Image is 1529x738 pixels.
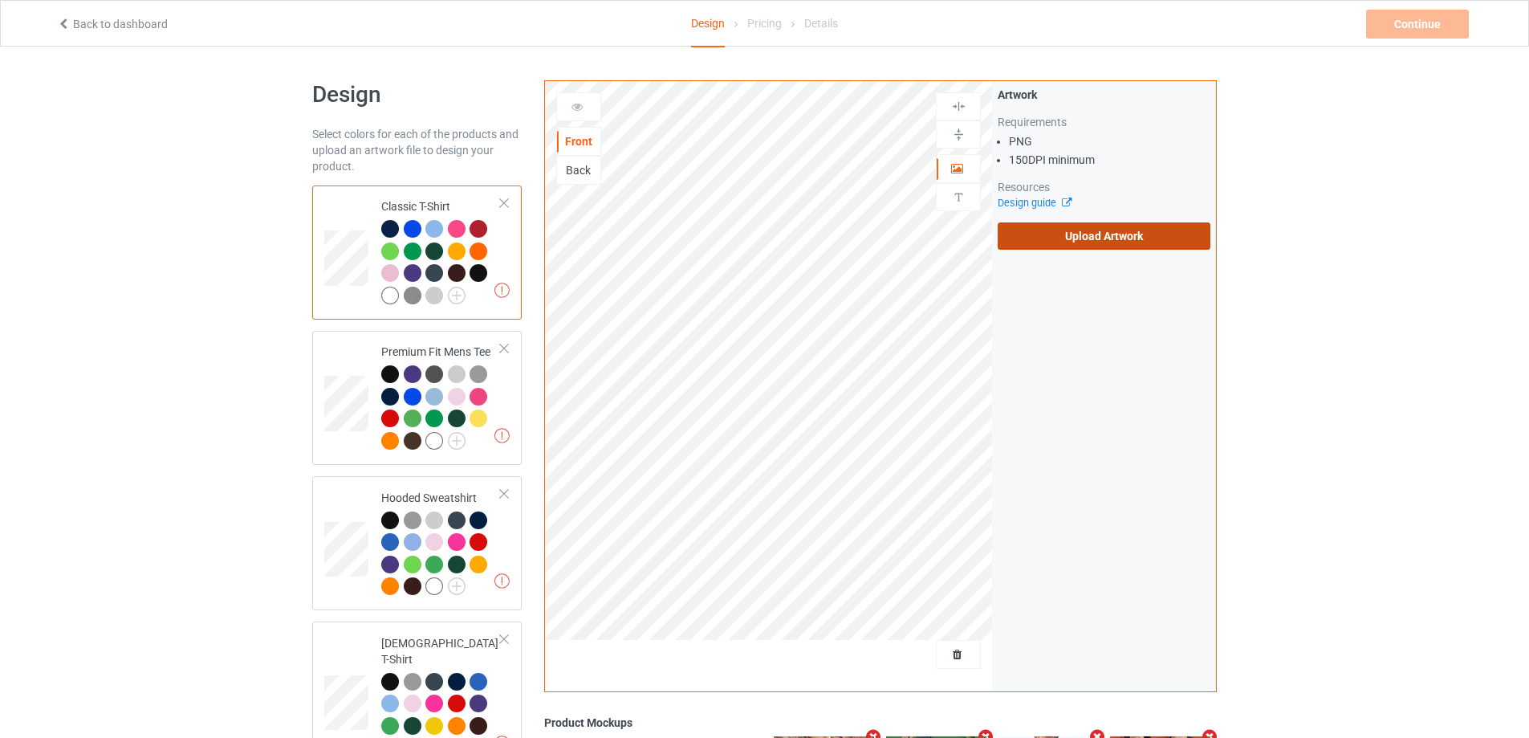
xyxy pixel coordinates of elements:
[448,577,466,595] img: svg+xml;base64,PD94bWwgdmVyc2lvbj0iMS4wIiBlbmNvZGluZz0iVVRGLTgiPz4KPHN2ZyB3aWR0aD0iMjJweCIgaGVpZ2...
[951,127,966,142] img: svg%3E%0A
[312,476,522,610] div: Hooded Sweatshirt
[951,190,966,205] img: svg%3E%0A
[381,344,501,448] div: Premium Fit Mens Tee
[448,287,466,304] img: svg+xml;base64,PD94bWwgdmVyc2lvbj0iMS4wIiBlbmNvZGluZz0iVVRGLTgiPz4KPHN2ZyB3aWR0aD0iMjJweCIgaGVpZ2...
[312,331,522,465] div: Premium Fit Mens Tee
[998,114,1210,130] div: Requirements
[381,490,501,594] div: Hooded Sweatshirt
[494,283,510,298] img: exclamation icon
[448,432,466,450] img: svg+xml;base64,PD94bWwgdmVyc2lvbj0iMS4wIiBlbmNvZGluZz0iVVRGLTgiPz4KPHN2ZyB3aWR0aD0iMjJweCIgaGVpZ2...
[557,133,600,149] div: Front
[691,1,725,47] div: Design
[1009,152,1210,168] li: 150 DPI minimum
[494,573,510,589] img: exclamation icon
[381,198,501,303] div: Classic T-Shirt
[470,365,487,383] img: heather_texture.png
[494,428,510,443] img: exclamation icon
[998,197,1071,209] a: Design guide
[998,87,1210,103] div: Artwork
[557,162,600,178] div: Back
[1009,133,1210,149] li: PNG
[804,1,838,46] div: Details
[951,99,966,114] img: svg%3E%0A
[312,126,522,174] div: Select colors for each of the products and upload an artwork file to design your product.
[544,715,1217,731] div: Product Mockups
[57,18,168,31] a: Back to dashboard
[998,179,1210,195] div: Resources
[312,186,522,320] div: Classic T-Shirt
[404,287,421,304] img: heather_texture.png
[312,80,522,109] h1: Design
[747,1,782,46] div: Pricing
[998,222,1210,250] label: Upload Artwork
